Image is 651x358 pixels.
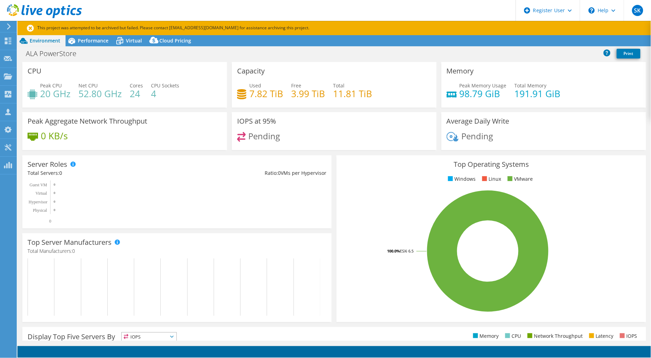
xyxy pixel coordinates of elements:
li: VMware [506,175,533,183]
li: Memory [471,332,499,340]
text: 0 [54,208,55,212]
text: 0 [54,183,55,186]
li: IOPS [618,332,637,340]
span: Peak CPU [40,82,62,89]
h3: Top Operating Systems [342,161,641,168]
span: 0 [278,170,281,176]
p: This project was attempted to be archived but failed. Please contact [EMAIL_ADDRESS][DOMAIN_NAME]... [27,24,358,32]
span: Virtual [126,37,142,44]
span: Used [249,82,261,89]
text: 0 [54,191,55,195]
span: 0 [59,170,62,176]
tspan: 100.0% [387,248,400,254]
h4: 7.82 TiB [249,90,283,98]
span: Total [333,82,345,89]
a: Print [617,49,641,59]
h4: 4 [151,90,179,98]
text: 0 [49,219,51,224]
h4: 52.80 GHz [78,90,122,98]
span: Net CPU [78,82,98,89]
h4: 3.99 TiB [291,90,325,98]
h4: 98.79 GiB [460,90,507,98]
h3: Server Roles [28,161,67,168]
h1: ALA PowerStore [23,50,87,57]
text: Physical [33,208,47,213]
span: 0 [72,248,75,254]
span: IOPS [122,333,176,341]
tspan: ESXi 6.5 [400,248,414,254]
h3: Top Server Manufacturers [28,239,112,246]
div: Ratio: VMs per Hypervisor [177,169,327,177]
h3: CPU [28,67,41,75]
span: SK [632,5,643,16]
h3: Capacity [237,67,265,75]
span: Cloud Pricing [159,37,191,44]
h3: Peak Aggregate Network Throughput [28,117,147,125]
li: Windows [446,175,476,183]
h3: Average Daily Write [447,117,509,125]
h4: 11.81 TiB [333,90,372,98]
li: Linux [480,175,501,183]
span: Cores [130,82,143,89]
span: Pending [249,130,280,142]
span: CPU Sockets [151,82,179,89]
text: 0 [54,200,55,203]
h3: IOPS at 95% [237,117,276,125]
span: Total Memory [515,82,547,89]
h4: 24 [130,90,143,98]
span: Peak Memory Usage [460,82,507,89]
text: Hypervisor [29,200,47,204]
h4: Total Manufacturers: [28,247,326,255]
h4: 191.91 GiB [515,90,561,98]
span: Free [291,82,301,89]
div: Total Servers: [28,169,177,177]
svg: \n [589,7,595,14]
span: Environment [30,37,60,44]
li: Latency [588,332,614,340]
li: CPU [504,332,521,340]
h4: 20 GHz [40,90,70,98]
h4: 0 KB/s [41,132,68,140]
span: Performance [78,37,108,44]
text: Guest VM [30,182,47,187]
li: Network Throughput [526,332,583,340]
text: Virtual [36,191,47,196]
h3: Memory [447,67,474,75]
span: Pending [461,130,493,142]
